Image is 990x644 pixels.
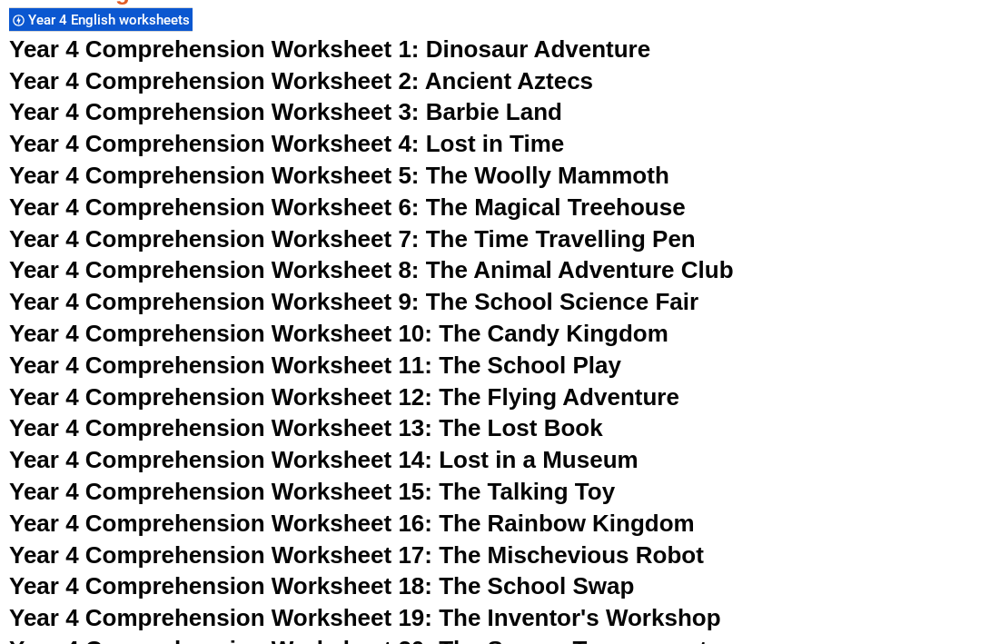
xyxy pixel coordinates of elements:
a: Year 4 Comprehension Worksheet 18: The School Swap [9,572,634,599]
span: Year 4 English worksheets [28,12,195,28]
a: Year 4 Comprehension Worksheet 14: Lost in a Museum [9,446,639,473]
a: Year 4 Comprehension Worksheet 15: The Talking Toy [9,478,615,505]
a: Year 4 Comprehension Worksheet 16: The Rainbow Kingdom [9,510,695,537]
a: Year 4 Comprehension Worksheet 1: Dinosaur Adventure [9,35,650,63]
div: Year 4 English worksheets [9,7,193,32]
span: Year 4 Comprehension Worksheet 1: [9,35,420,63]
a: Year 4 Comprehension Worksheet 7: The Time Travelling Pen [9,225,696,253]
a: Year 4 Comprehension Worksheet 6: The Magical Treehouse [9,193,686,221]
iframe: Chat Widget [678,439,990,644]
a: Year 4 Comprehension Worksheet 3: Barbie Land [9,98,562,125]
a: Year 4 Comprehension Worksheet 12: The Flying Adventure [9,383,679,411]
a: Year 4 Comprehension Worksheet 19: The Inventor's Workshop [9,604,721,631]
a: Year 4 Comprehension Worksheet 5: The Woolly Mammoth [9,162,669,189]
a: Year 4 Comprehension Worksheet 8: The Animal Adventure Club [9,256,734,283]
a: Year 4 Comprehension Worksheet 9: The School Science Fair [9,288,698,315]
a: Year 4 Comprehension Worksheet 13: The Lost Book [9,414,603,441]
a: Year 4 Comprehension Worksheet 2: Ancient Aztecs [9,67,593,94]
span: Dinosaur Adventure [426,35,650,63]
a: Year 4 Comprehension Worksheet 11: The School Play [9,352,621,379]
a: Year 4 Comprehension Worksheet 10: The Candy Kingdom [9,320,668,347]
a: Year 4 Comprehension Worksheet 4: Lost in Time [9,130,564,157]
a: Year 4 Comprehension Worksheet 17: The Mischevious Robot [9,541,704,569]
